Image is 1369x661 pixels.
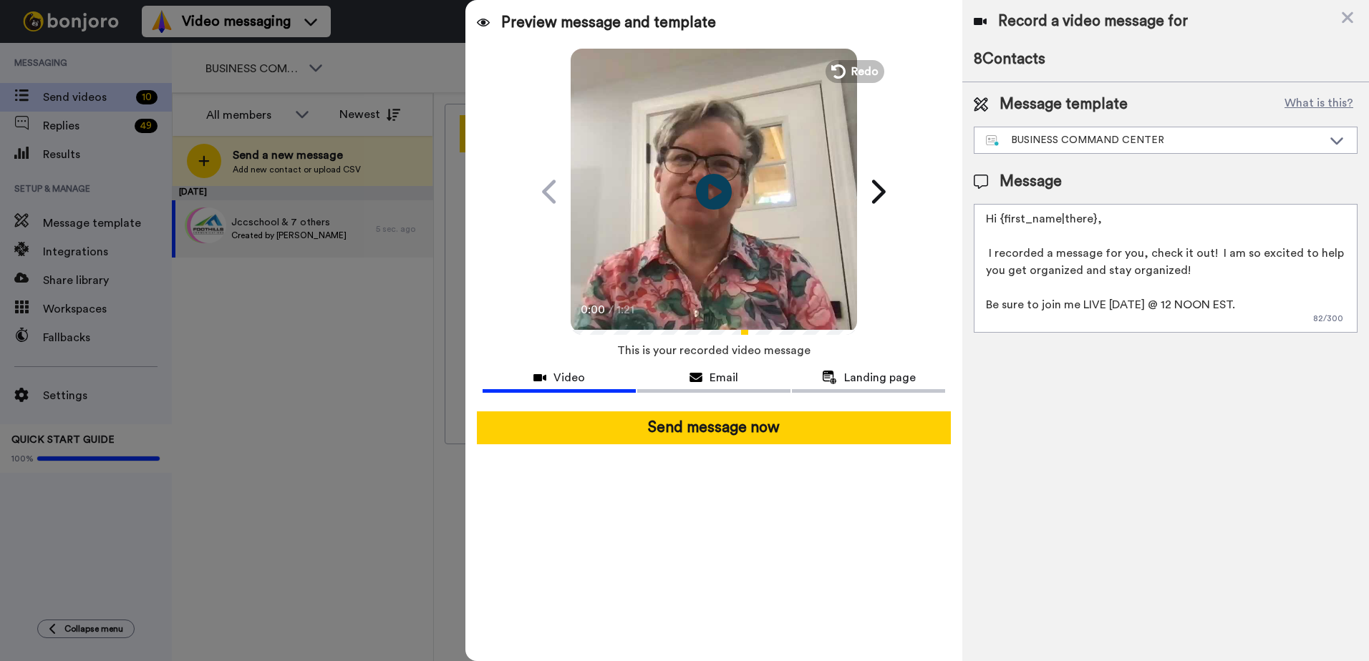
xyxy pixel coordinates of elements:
[974,204,1358,333] textarea: Hi {first_name|there}, I recorded a message for you, check it out! I am so excited to help you ge...
[617,335,811,366] span: This is your recorded video message
[844,369,916,386] span: Landing page
[1000,171,1062,192] span: Message
[1280,94,1358,115] button: What is this?
[581,301,606,318] span: 0:00
[710,369,738,386] span: Email
[986,135,1000,147] img: nextgen-template.svg
[986,133,1322,147] div: BUSINESS COMMAND CENTER
[609,301,614,318] span: /
[477,411,951,444] button: Send message now
[1000,94,1128,115] span: Message template
[616,301,642,318] span: 1:21
[553,369,585,386] span: Video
